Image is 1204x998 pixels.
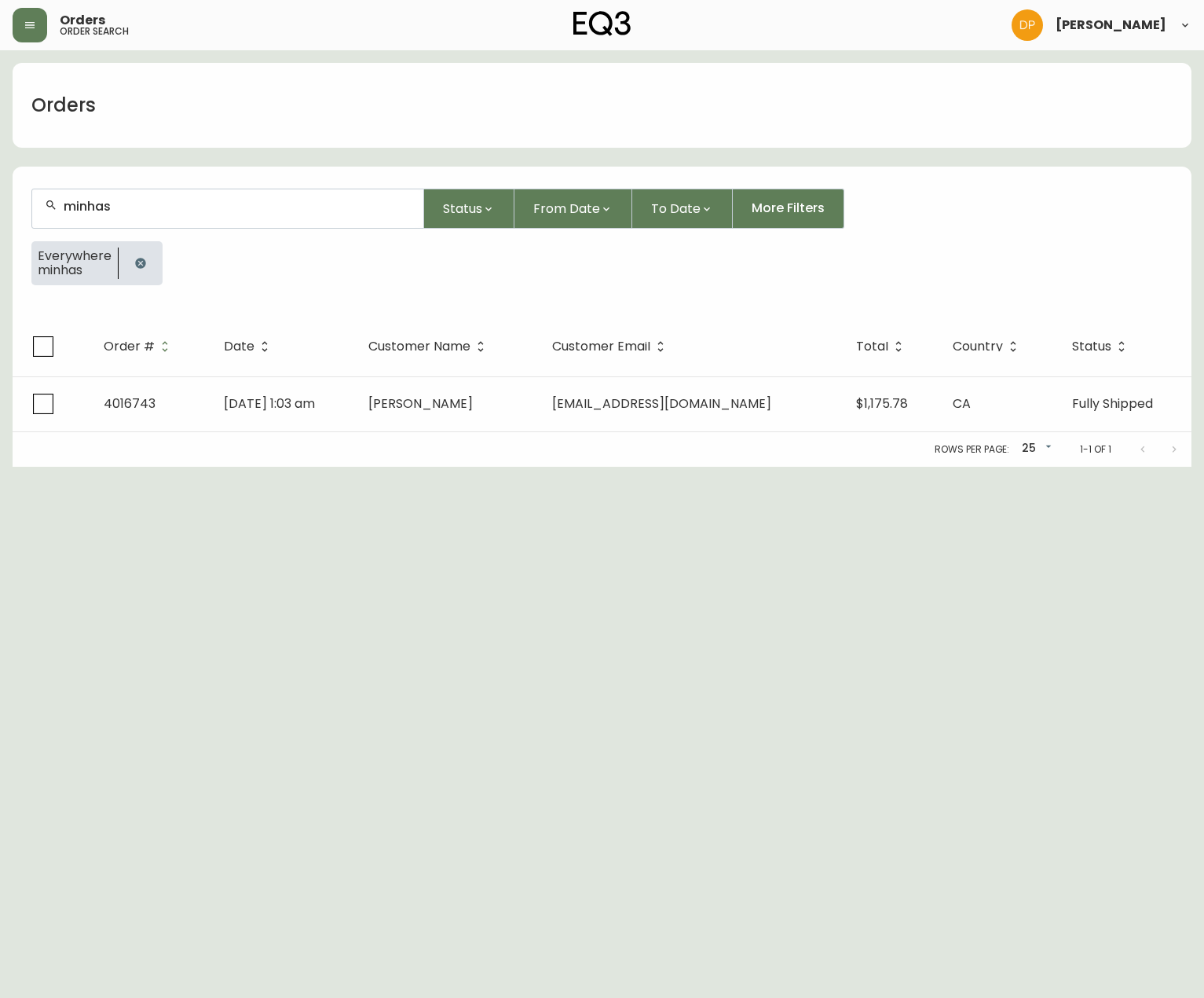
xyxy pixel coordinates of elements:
[935,442,1009,457] p: Rows per page:
[514,189,632,229] button: From Date
[38,249,112,263] span: Everywhere
[60,14,105,27] span: Orders
[104,394,156,413] span: 4016743
[953,342,1003,351] span: Country
[533,199,600,218] span: From Date
[552,394,771,413] span: [EMAIL_ADDRESS][DOMAIN_NAME]
[60,27,129,36] h5: order search
[573,11,631,36] img: logo
[1072,339,1132,354] span: Status
[953,339,1023,354] span: Country
[64,199,411,214] input: Search
[1072,394,1153,413] span: Fully Shipped
[552,342,650,351] span: Customer Email
[443,199,482,218] span: Status
[733,189,844,229] button: More Filters
[856,394,908,413] span: $1,175.78
[368,342,470,351] span: Customer Name
[1056,19,1166,31] span: [PERSON_NAME]
[752,200,825,217] span: More Filters
[1072,342,1111,351] span: Status
[856,339,909,354] span: Total
[224,394,315,413] span: [DATE] 1:03 am
[224,339,275,354] span: Date
[104,339,175,354] span: Order #
[31,92,96,119] h1: Orders
[1012,9,1043,41] img: b0154ba12ae69382d64d2f3159806b19
[953,394,971,413] span: CA
[856,342,888,351] span: Total
[1080,442,1111,457] p: 1-1 of 1
[552,339,671,354] span: Customer Email
[424,189,514,229] button: Status
[38,263,112,277] span: minhas
[651,199,701,218] span: To Date
[104,342,155,351] span: Order #
[224,342,254,351] span: Date
[368,394,473,413] span: [PERSON_NAME]
[632,189,733,229] button: To Date
[1016,436,1055,462] div: 25
[368,339,491,354] span: Customer Name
